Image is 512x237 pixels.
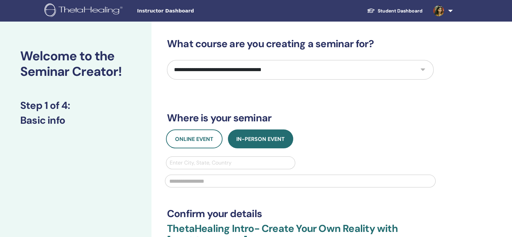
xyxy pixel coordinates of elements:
[166,129,223,148] button: Online Event
[167,208,434,220] h3: Confirm your details
[228,129,293,148] button: In-Person Event
[44,3,125,19] img: logo.png
[236,136,285,143] span: In-Person Event
[362,5,428,17] a: Student Dashboard
[20,114,131,126] h3: Basic info
[367,8,375,13] img: graduation-cap-white.svg
[167,38,434,50] h3: What course are you creating a seminar for?
[137,7,238,14] span: Instructor Dashboard
[20,99,131,112] h3: Step 1 of 4 :
[175,136,213,143] span: Online Event
[20,49,131,79] h2: Welcome to the Seminar Creator!
[167,112,434,124] h3: Where is your seminar
[433,5,444,16] img: default.jpg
